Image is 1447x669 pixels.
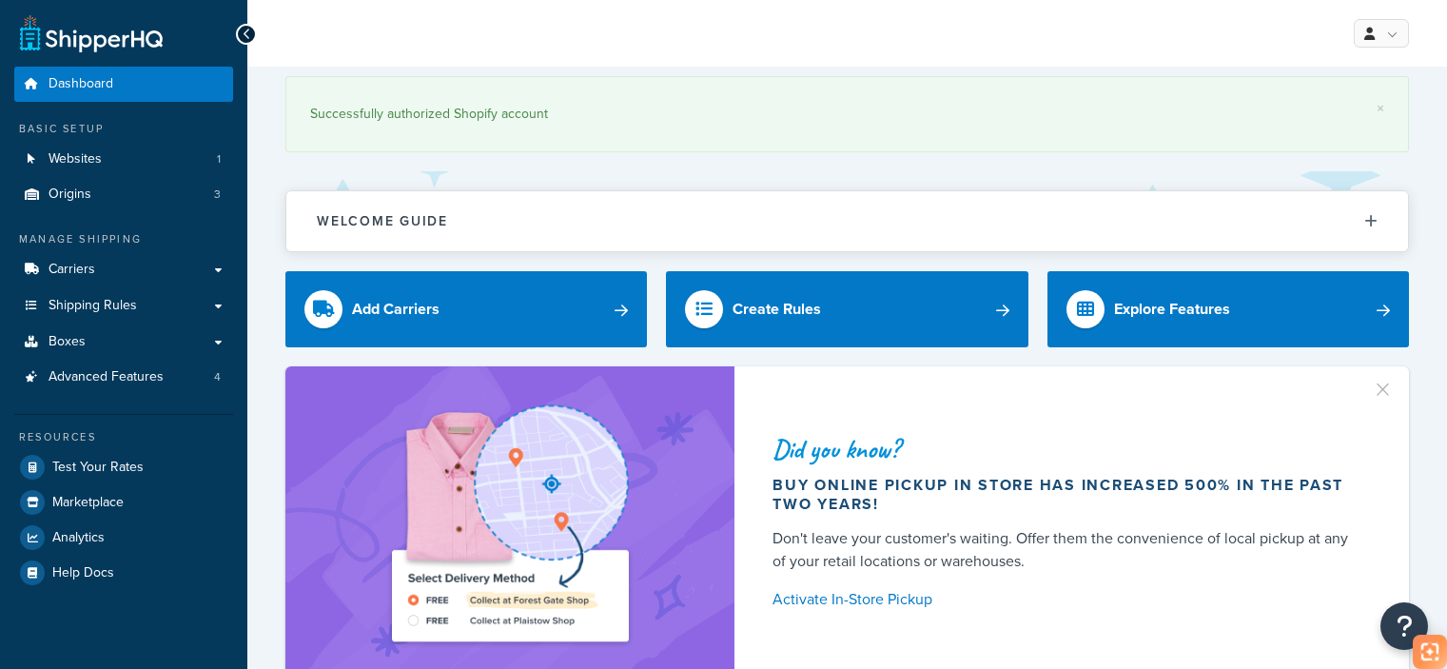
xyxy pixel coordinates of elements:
span: Help Docs [52,565,114,581]
div: Explore Features [1114,296,1230,323]
a: Boxes [14,325,233,360]
a: Advanced Features4 [14,360,233,395]
button: Open Resource Center [1380,602,1428,650]
div: Basic Setup [14,121,233,137]
span: Carriers [49,262,95,278]
li: Origins [14,177,233,212]
span: Shipping Rules [49,298,137,314]
a: Websites1 [14,142,233,177]
img: ad-shirt-map-b0359fc47e01cab431d101c4b569394f6a03f54285957d908178d52f29eb9668.png [338,395,682,654]
a: Help Docs [14,556,233,590]
a: Shipping Rules [14,288,233,324]
li: Websites [14,142,233,177]
a: Test Your Rates [14,450,233,484]
span: Boxes [49,334,86,350]
div: Successfully authorized Shopify account [310,101,1384,128]
a: Create Rules [666,271,1027,347]
span: 1 [217,151,221,167]
span: Websites [49,151,102,167]
span: 3 [214,187,221,203]
span: Test Your Rates [52,460,144,476]
div: Manage Shipping [14,231,233,247]
li: Advanced Features [14,360,233,395]
a: Activate In-Store Pickup [772,586,1363,613]
a: × [1377,101,1384,116]
a: Explore Features [1047,271,1409,347]
a: Origins3 [14,177,233,212]
span: Dashboard [49,76,113,92]
span: 4 [214,369,221,385]
span: Marketplace [52,495,124,511]
button: Welcome Guide [286,191,1408,251]
div: Create Rules [733,296,821,323]
span: Analytics [52,530,105,546]
a: Marketplace [14,485,233,520]
div: Buy online pickup in store has increased 500% in the past two years! [772,476,1363,514]
div: Don't leave your customer's waiting. Offer them the convenience of local pickup at any of your re... [772,527,1363,573]
div: Did you know? [772,436,1363,462]
span: Origins [49,187,91,203]
a: Carriers [14,252,233,287]
h2: Welcome Guide [317,214,448,228]
div: Add Carriers [352,296,440,323]
a: Add Carriers [285,271,647,347]
span: Advanced Features [49,369,164,385]
a: Dashboard [14,67,233,102]
div: Resources [14,429,233,445]
a: Analytics [14,521,233,555]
